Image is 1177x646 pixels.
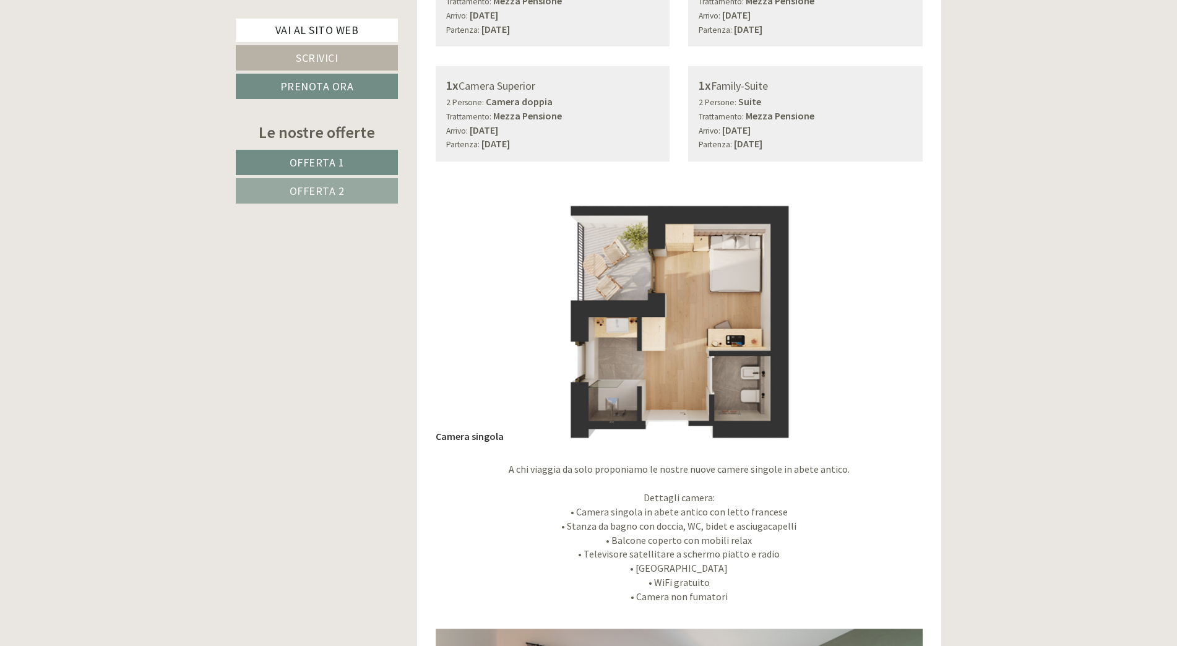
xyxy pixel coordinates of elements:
[220,9,268,30] div: lunedì
[493,110,562,122] b: Mezza Pensione
[423,322,488,348] button: Invia
[699,77,711,93] b: 1x
[738,95,761,108] b: Suite
[699,111,744,122] small: Trattamento:
[436,420,522,444] div: Camera singola
[236,121,398,144] div: Le nostre offerte
[470,9,498,21] b: [DATE]
[888,306,901,337] button: Next
[699,25,732,35] small: Partenza:
[722,9,751,21] b: [DATE]
[470,124,498,136] b: [DATE]
[699,97,736,108] small: 2 Persone:
[446,77,660,95] div: Camera Superior
[446,97,484,108] small: 2 Persone:
[722,124,751,136] b: [DATE]
[734,23,762,35] b: [DATE]
[457,306,470,337] button: Previous
[734,137,762,150] b: [DATE]
[436,462,923,603] p: A chi viaggia da solo proponiamo le nostre nuove camere singole in abete antico. Dettagli camera:...
[446,25,480,35] small: Partenza:
[290,184,345,198] span: Offerta 2
[236,45,398,71] a: Scrivici
[300,33,478,71] div: Buon giorno, come possiamo aiutarla?
[236,19,398,42] a: Vai al sito web
[481,137,510,150] b: [DATE]
[306,36,469,46] div: Lei
[699,11,720,21] small: Arrivo:
[446,126,468,136] small: Arrivo:
[306,60,469,69] small: 12:21
[699,126,720,136] small: Arrivo:
[446,111,491,122] small: Trattamento:
[746,110,814,122] b: Mezza Pensione
[446,139,480,150] small: Partenza:
[436,200,923,444] img: image
[699,139,732,150] small: Partenza:
[699,77,912,95] div: Family-Suite
[446,77,459,93] b: 1x
[481,23,510,35] b: [DATE]
[236,74,398,99] a: Prenota ora
[446,11,468,21] small: Arrivo:
[486,95,553,108] b: Camera doppia
[290,155,345,170] span: Offerta 1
